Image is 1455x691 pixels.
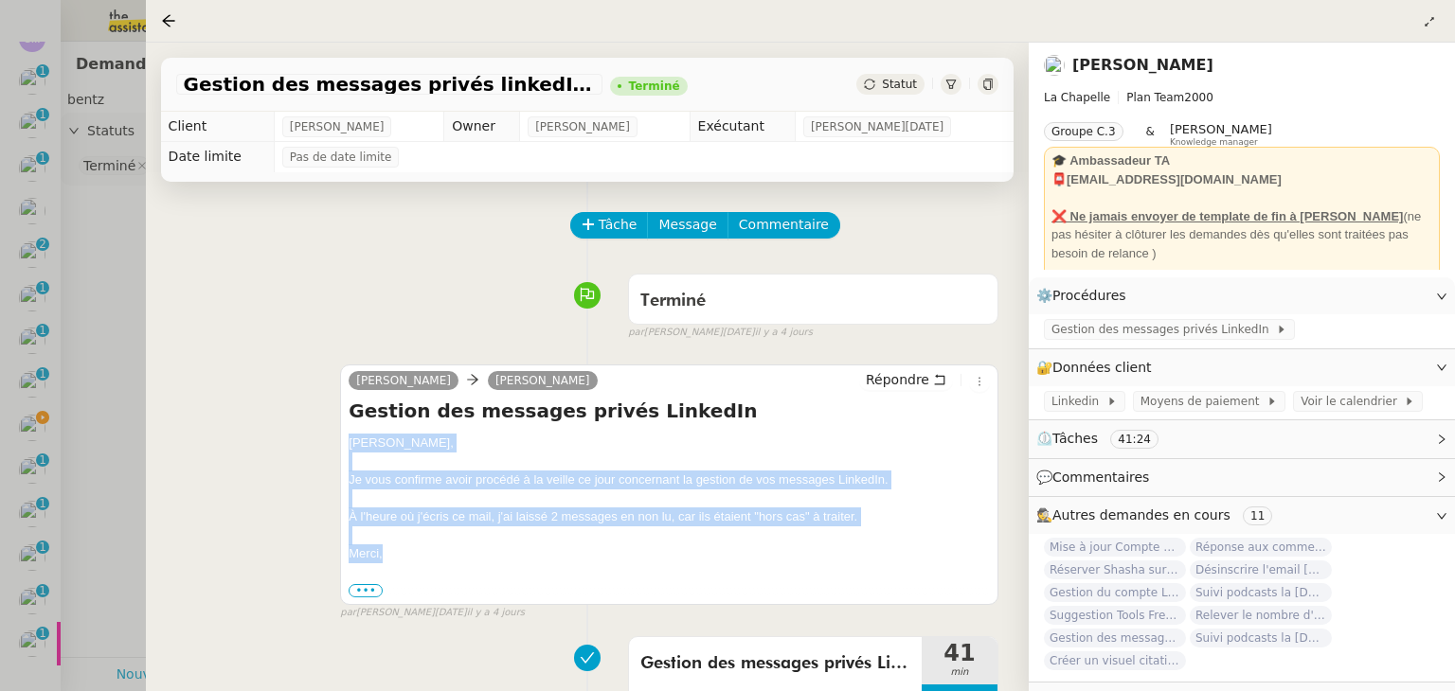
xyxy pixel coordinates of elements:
[1029,420,1455,457] div: ⏲️Tâches 41:24
[1184,91,1213,104] span: 2000
[349,584,383,597] label: •••
[866,370,929,389] span: Répondre
[349,372,458,389] a: [PERSON_NAME]
[1051,153,1170,168] strong: 🎓 Ambassadeur TA
[340,605,525,621] small: [PERSON_NAME][DATE]
[1036,470,1158,485] span: 💬
[1044,122,1123,141] nz-tag: Groupe C.3
[1051,392,1106,411] span: Linkedin
[599,214,638,236] span: Tâche
[1029,349,1455,386] div: 🔐Données client
[640,649,910,678] span: Gestion des messages privés LinkedIn
[859,369,953,390] button: Répondre
[1044,629,1186,647] span: Gestion des messages privés linkedIn - [DATE]
[535,117,630,136] span: [PERSON_NAME]
[1190,538,1332,557] span: Réponse aux commentaires avec [URL] - [DATE]
[1110,430,1159,449] nz-tag: 41:24
[1126,91,1184,104] span: Plan Team
[1170,122,1272,147] app-user-label: Knowledge manager
[349,398,990,424] h4: Gestion des messages privés LinkedIn
[290,148,392,167] span: Pas de date limite
[1190,606,1332,625] span: Relever le nombre d'abonnés - [DATE]
[1044,91,1110,104] span: La Chapelle
[727,212,840,239] button: Commentaire
[922,664,997,681] span: min
[467,605,525,621] span: il y a 4 jours
[349,544,990,563] div: Merci,
[1044,560,1186,579] span: Réserver Shasha sur le toit
[647,212,727,239] button: Message
[629,80,680,92] div: Terminé
[1036,357,1159,379] span: 🔐
[1029,459,1455,496] div: 💬Commentaires
[184,75,595,94] span: Gestion des messages privés linkedIn - [DATE]
[755,325,813,341] span: il y a 4 jours
[628,325,644,341] span: par
[1036,507,1280,523] span: 🕵️
[1051,207,1432,263] div: ne pas hésiter à clôturer les demandes dès qu'elles sont traitées pas besoin de relance )
[161,112,275,142] td: Client
[1190,583,1332,602] span: Suivi podcasts la [DEMOGRAPHIC_DATA] radio [DATE]
[1036,431,1175,446] span: ⏲️
[1146,122,1155,147] span: &
[1051,170,1432,189] div: 📮
[161,142,275,172] td: Date limite
[349,470,990,489] div: Je vous confirme avoir procédé à la veille ce jour concernant la gestion de vos messages LinkedIn.
[1044,583,1186,602] span: Gestion du compte LinkedIn de [PERSON_NAME] (post + gestion messages) - [DATE]
[1029,277,1455,314] div: ⚙️Procédures
[1170,137,1258,148] span: Knowledge manager
[1243,506,1272,525] nz-tag: 11
[1044,538,1186,557] span: Mise à jour Compte Freezbee - [DATE]
[1044,55,1065,76] img: users%2F37wbV9IbQuXMU0UH0ngzBXzaEe12%2Favatar%2Fcba66ece-c48a-48c8-9897-a2adc1834457
[1052,507,1230,523] span: Autres demandes en cours
[444,112,520,142] td: Owner
[1052,288,1126,303] span: Procédures
[640,292,706,310] span: Terminé
[340,605,356,621] span: par
[811,117,943,136] span: [PERSON_NAME][DATE]
[1301,392,1404,411] span: Voir le calendrier
[1036,285,1135,307] span: ⚙️
[1072,56,1213,74] a: [PERSON_NAME]
[658,214,716,236] span: Message
[922,642,997,664] span: 41
[1170,122,1272,136] span: [PERSON_NAME]
[1044,606,1186,625] span: Suggestion Tools Freezbee - [DATE]
[739,214,829,236] span: Commentaire
[628,325,813,341] small: [PERSON_NAME][DATE]
[1403,209,1407,223] u: (
[349,507,990,526] div: À l'heure où j'écris ce mail, j'ai laissé 2 messages en non lu, car ils étaient "hors cas" à trai...
[290,117,385,136] span: [PERSON_NAME]
[488,372,598,389] a: [PERSON_NAME]
[1051,320,1276,339] span: Gestion des messages privés LinkedIn
[1190,560,1332,579] span: Désinscrire l'email [EMAIL_ADDRESS][DOMAIN_NAME]
[1190,629,1332,647] span: Suivi podcasts la [DEMOGRAPHIC_DATA] radio [DATE]
[570,212,649,239] button: Tâche
[1052,470,1149,485] span: Commentaires
[882,78,917,91] span: Statut
[1029,497,1455,534] div: 🕵️Autres demandes en cours 11
[1044,651,1186,670] span: Créer un visuel citation
[1051,209,1403,223] u: ❌ Ne jamais envoyer de template de fin à [PERSON_NAME]
[1052,431,1098,446] span: Tâches
[349,434,990,452] div: [PERSON_NAME],
[1141,392,1266,411] span: Moyens de paiement
[1067,172,1282,186] strong: [EMAIL_ADDRESS][DOMAIN_NAME]
[690,112,795,142] td: Exécutant
[1052,360,1152,375] span: Données client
